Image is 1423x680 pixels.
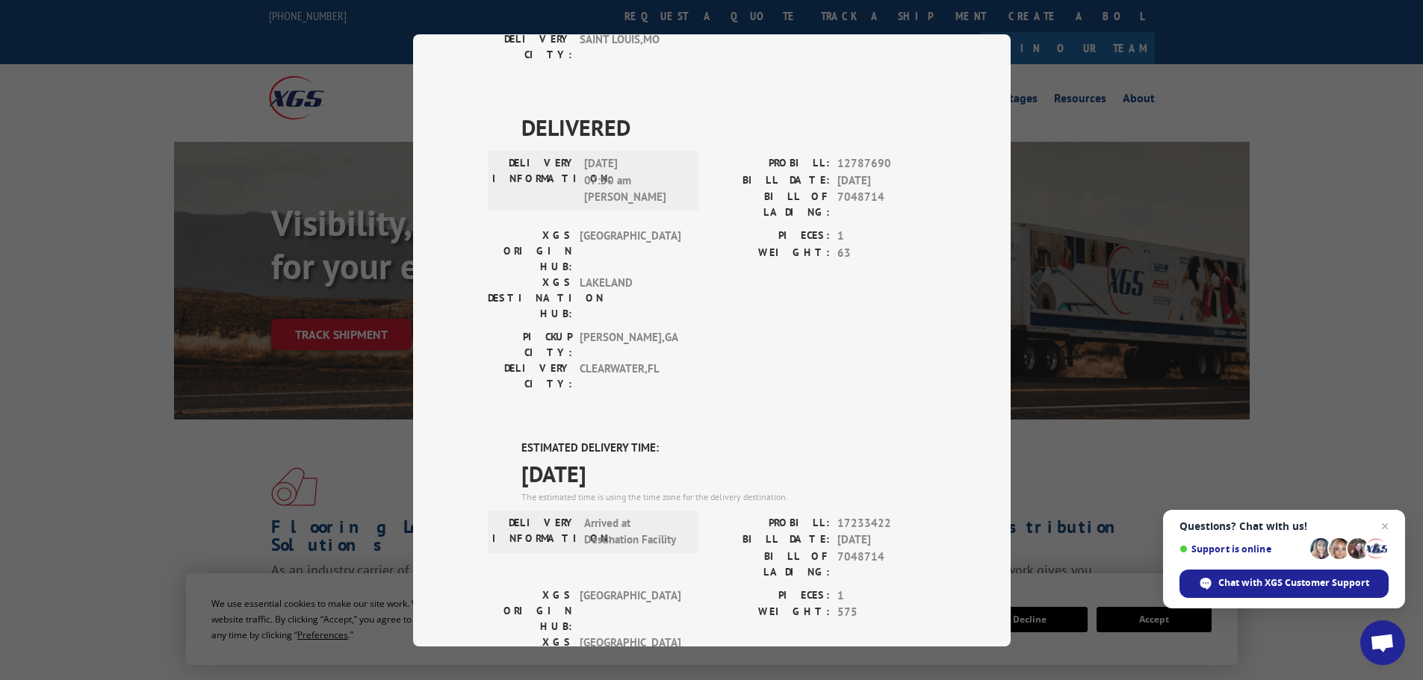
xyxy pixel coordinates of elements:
span: Questions? Chat with us! [1179,520,1389,532]
label: PIECES: [712,228,830,245]
span: [DATE] 07:50 am [PERSON_NAME] [584,155,685,206]
span: 575 [837,604,936,621]
label: PROBILL: [712,514,830,531]
label: BILL OF LADING: [712,548,830,579]
span: 12787690 [837,155,936,172]
span: SAINT LOUIS , MO [580,31,681,63]
label: BILL DATE: [712,172,830,189]
label: DELIVERY INFORMATION: [492,155,577,206]
span: DELIVERED [521,110,936,144]
label: WEIGHT: [712,604,830,621]
span: 7048714 [837,548,936,579]
span: 17233422 [837,514,936,531]
label: XGS DESTINATION HUB: [488,275,572,322]
span: Arrived at Destination Facility [584,514,685,548]
label: WEIGHT: [712,244,830,261]
span: 63 [837,244,936,261]
span: Support is online [1179,543,1305,555]
div: Chat with XGS Customer Support [1179,570,1389,598]
label: DELIVERY INFORMATION: [492,514,577,548]
span: [DATE] [521,456,936,490]
div: The estimated time is using the time zone for the delivery destination. [521,490,936,503]
span: [PERSON_NAME] , GA [580,329,681,361]
span: 1 [837,228,936,245]
label: DELIVERY CITY: [488,31,572,63]
span: 7048714 [837,189,936,220]
label: PROBILL: [712,155,830,172]
span: [DATE] [837,172,936,189]
span: 1 [837,587,936,604]
label: ESTIMATED DELIVERY TIME: [521,440,936,457]
span: [GEOGRAPHIC_DATA] [580,228,681,275]
span: [DATE] [837,531,936,549]
span: Chat with XGS Customer Support [1218,576,1369,590]
div: Open chat [1360,620,1405,665]
label: XGS ORIGIN HUB: [488,587,572,634]
label: BILL DATE: [712,531,830,549]
label: PIECES: [712,587,830,604]
span: CLEARWATER , FL [580,361,681,392]
label: DELIVERY CITY: [488,361,572,392]
span: LAKELAND [580,275,681,322]
label: XGS ORIGIN HUB: [488,228,572,275]
span: [GEOGRAPHIC_DATA] [580,587,681,634]
span: Close chat [1376,517,1394,535]
label: BILL OF LADING: [712,189,830,220]
label: PICKUP CITY: [488,329,572,361]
